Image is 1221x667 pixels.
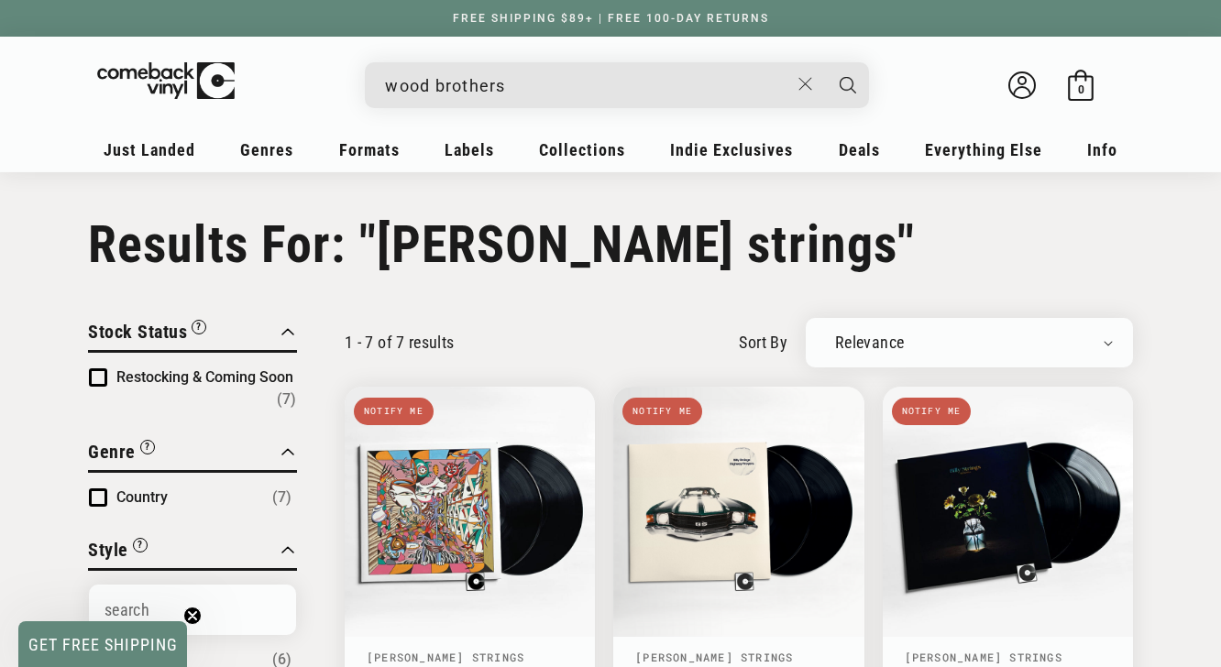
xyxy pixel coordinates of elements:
[1087,140,1117,159] span: Info
[89,585,296,635] input: Search Options
[88,318,206,350] button: Filter by Stock Status
[445,140,494,159] span: Labels
[272,487,291,508] span: Number of products: (7)
[88,438,155,470] button: Filter by Genre
[635,650,793,664] a: [PERSON_NAME] Strings
[116,488,168,506] span: Country
[925,140,1042,159] span: Everything Else
[789,64,823,104] button: Close
[365,62,869,108] div: Search
[183,607,202,625] button: Close teaser
[739,330,787,355] label: sort by
[385,67,789,104] input: search
[539,140,625,159] span: Collections
[905,650,1062,664] a: [PERSON_NAME] Strings
[434,12,787,25] a: FREE SHIPPING $89+ | FREE 100-DAY RETURNS
[88,441,136,463] span: Genre
[839,140,880,159] span: Deals
[88,214,1133,275] h1: Results For: "[PERSON_NAME] strings"
[345,333,454,352] p: 1 - 7 of 7 results
[18,621,187,667] div: GET FREE SHIPPINGClose teaser
[104,140,195,159] span: Just Landed
[28,635,178,654] span: GET FREE SHIPPING
[1078,82,1084,96] span: 0
[339,140,400,159] span: Formats
[670,140,793,159] span: Indie Exclusives
[88,536,148,568] button: Filter by Style
[367,650,524,664] a: [PERSON_NAME] Strings
[88,321,187,343] span: Stock Status
[277,388,296,410] span: Number of products: (7)
[116,368,293,386] span: Restocking & Coming Soon
[88,539,128,561] span: Style
[825,62,871,108] button: Search
[240,140,293,159] span: Genres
